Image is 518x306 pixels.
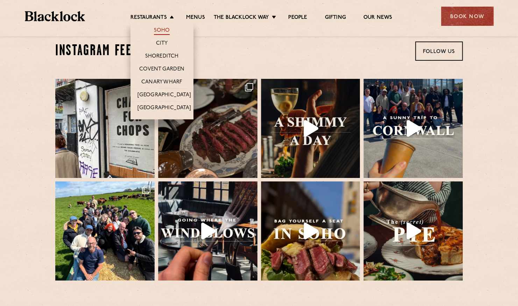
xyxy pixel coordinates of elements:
a: [GEOGRAPHIC_DATA] [137,92,191,99]
svg: Play [201,223,216,239]
img: BL_Textured_Logo-footer-cropped.svg [25,11,85,21]
svg: Clone [142,186,150,194]
a: Soho [154,27,170,35]
a: Gifting [325,14,346,22]
img: Rumour has it… 🍸😘 #londonrestaurants #manchester #steaknight #steaklovers #shimmy #steak #cocktai... [261,79,360,178]
img: Consider us totally pie-eyed with the secret off-menu Blacklock Pie 🥧♥️💯 While there's only a doz... [363,181,463,281]
a: Canary Wharf [141,79,182,87]
a: Play [261,181,360,281]
a: Our News [363,14,392,22]
a: Play [363,181,463,281]
img: This is the whole point ♥️ we might be just a restaurant but there is so much more to what we do ... [363,79,463,178]
a: Clone [158,79,257,178]
a: City [156,40,168,48]
a: Play [363,79,463,178]
a: Clone [55,79,155,178]
a: People [288,14,307,22]
svg: Play [406,120,421,137]
a: Covent Garden [139,66,184,74]
img: There's one thing on our minds today —and that's lunch💯🥩♥️ We couldn't think of a better way to k... [261,181,360,281]
svg: Play [304,223,318,239]
svg: Play [304,120,318,137]
img: 🚨 For those gearing up for the Great Manchester Run today—we’ve got your back! 🚨 With the finish ... [55,79,155,178]
img: A few times a year —especially when the weather’s this good 🌞 we load up and head out the city to... [55,181,155,281]
img: Prime Rib ⏩ Pigs Head ⏩ Cheesecake You deserve it 💋 #blacklock #primerib #steak #steaklover #meat... [158,79,257,178]
a: Shoreditch [145,53,179,61]
svg: Clone [245,83,253,91]
h2: Instagram Feed [55,43,138,60]
a: Play [261,79,360,178]
div: Book Now [441,7,494,26]
a: [GEOGRAPHIC_DATA] [137,105,191,112]
a: Menus [186,14,205,22]
a: Play [158,181,257,281]
a: Clone [55,181,155,281]
a: Restaurants [130,14,167,22]
img: You've got to follow your fork sometimes ♥️ #blacklock #meatlover #steakrestaurant #londonfoodie ... [158,181,257,281]
svg: Play [406,223,421,239]
a: The Blacklock Way [214,14,269,22]
a: Follow Us [415,42,463,61]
